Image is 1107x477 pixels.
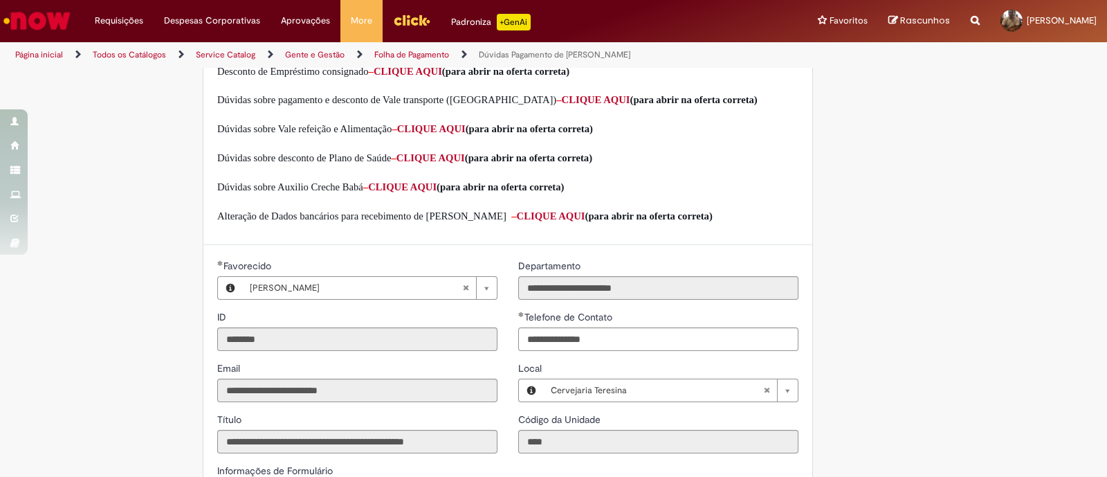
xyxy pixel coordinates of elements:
a: CLIQUE AQUI [517,210,585,222]
span: Favoritos [830,14,868,28]
ul: Trilhas de página [10,42,728,68]
span: Somente leitura - Departamento [518,260,583,272]
abbr: Limpar campo Favorecido [455,277,476,299]
span: – [369,66,374,77]
span: [PERSON_NAME] [1027,15,1097,26]
a: CLIQUE AQUI [397,123,466,134]
span: – [556,94,561,105]
span: Alteração de Dados bancários para recebimento de [PERSON_NAME] [217,210,506,222]
input: Título [217,430,497,453]
span: (para abrir na oferta correta) [630,94,758,105]
span: (para abrir na oferta correta) [437,181,564,192]
a: CLIQUE AQUI [374,66,442,77]
a: CLIQUE AQUI [562,94,630,105]
span: More [351,14,372,28]
span: Despesas Corporativas [164,14,260,28]
a: Todos os Catálogos [93,49,166,60]
img: click_logo_yellow_360x200.png [393,10,430,30]
span: Somente leitura - Email [217,362,243,375]
span: – [392,123,396,134]
label: Somente leitura - Título [217,413,244,426]
span: Local [518,362,545,375]
span: Somente leitura - ID [217,311,229,323]
a: Folha de Pagamento [374,49,449,60]
input: Telefone de Contato [518,327,798,351]
label: Somente leitura - ID [217,310,229,324]
input: Email [217,379,497,402]
span: Obrigatório Preenchido [518,312,524,317]
span: Requisições [95,14,143,28]
span: Dúvidas sobre Auxilio Creche Babá [217,181,363,192]
label: Somente leitura - Email [217,361,243,375]
span: Dúvidas sobre Vale refeição e Alimentação [217,123,392,134]
a: CLIQUE AQUI [396,152,465,163]
span: Rascunhos [900,14,950,27]
input: Código da Unidade [518,430,798,453]
abbr: Limpar campo Local [756,379,777,402]
p: +GenAi [497,14,531,30]
label: Somente leitura - Departamento [518,259,583,273]
span: – [363,181,368,192]
img: ServiceNow [1,7,73,35]
span: – [511,210,516,222]
button: Favorecido, Visualizar este registro Joao Pereira Junior [218,277,243,299]
span: Desconto de Empréstimo consignado [217,66,369,77]
button: Local, Visualizar este registro Cervejaria Teresina [519,379,544,402]
span: Dúvidas sobre desconto de Plano de Saúde [217,152,392,163]
span: (para abrir na oferta correta) [466,123,593,134]
span: (para abrir na oferta correta) [585,210,713,222]
span: Aprovações [281,14,330,28]
span: (para abrir na oferta correta) [442,66,569,77]
span: (para abrir na oferta correta) [465,152,592,163]
a: Rascunhos [888,15,950,28]
a: Service Catalog [196,49,255,60]
a: CLIQUE AQUI [368,181,437,192]
input: ID [217,327,497,351]
span: Necessários - Favorecido [223,260,274,272]
span: Cervejaria Teresina [551,379,763,402]
span: – [392,152,396,163]
a: Gente e Gestão [285,49,345,60]
a: Página inicial [15,49,63,60]
div: Padroniza [451,14,531,30]
span: Telefone de Contato [524,311,615,323]
input: Departamento [518,276,798,300]
label: Somente leitura - Código da Unidade [518,413,603,426]
a: Cervejaria TeresinaLimpar campo Local [544,379,798,402]
a: Dúvidas Pagamento de [PERSON_NAME] [479,49,630,60]
label: Informações de Formulário [217,465,333,477]
span: [PERSON_NAME] [250,277,462,299]
span: Obrigatório Preenchido [217,260,223,266]
a: [PERSON_NAME]Limpar campo Favorecido [243,277,497,299]
span: Dúvidas sobre pagamento e desconto de Vale transporte ([GEOGRAPHIC_DATA]) [217,94,556,105]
